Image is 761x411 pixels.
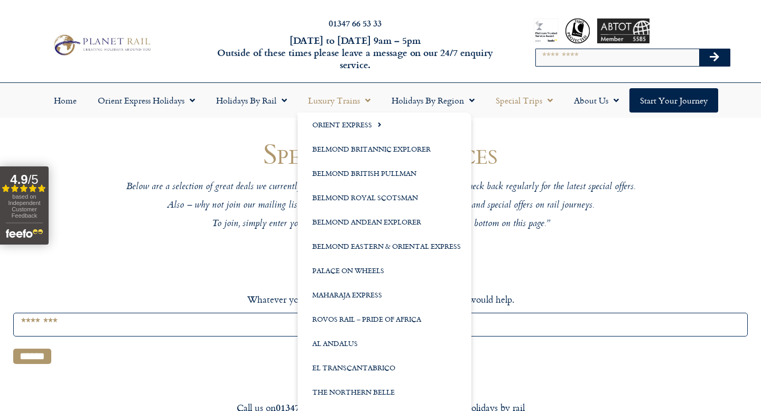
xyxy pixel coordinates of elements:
a: Belmond British Pullman [298,161,471,185]
a: Belmond Eastern & Oriental Express [298,234,471,258]
h1: Special Experiences [63,138,698,169]
a: Holidays by Rail [206,88,298,113]
img: Planet Rail Train Holidays Logo [50,32,154,58]
a: Holidays by Region [381,88,485,113]
a: Start your Journey [629,88,718,113]
p: Also – why not join our mailing list? Our email newsletter features the latest news and special o... [63,200,698,212]
nav: Menu [5,88,756,113]
a: Al Andalus [298,331,471,356]
a: 01347 66 53 33 [329,17,382,29]
a: Orient Express Holidays [87,88,206,113]
a: Special Trips [485,88,563,113]
a: Luxury Trains [298,88,381,113]
button: Search [699,49,730,66]
a: Belmond Andean Explorer [298,210,471,234]
a: El Transcantabrico [298,356,471,380]
a: Belmond Britannic Explorer [298,137,471,161]
a: Rovos Rail – Pride of Africa [298,307,471,331]
a: Belmond Royal Scotsman [298,185,471,210]
p: To join, simply enter your email address into the subscription box at the bottom on this page.” [63,218,698,230]
a: Home [43,88,87,113]
p: Below are a selection of great deals we currently have to offer on our rail holidays. Be sure to ... [63,181,698,193]
p: Whatever you’re looking for isn’t here. Perhaps a search would help. [13,293,748,306]
a: Palace on Wheels [298,258,471,283]
h6: [DATE] to [DATE] 9am – 5pm Outside of these times please leave a message on our 24/7 enquiry serv... [206,34,505,71]
a: Maharaja Express [298,283,471,307]
a: The Northern Belle [298,380,471,404]
a: About Us [563,88,629,113]
a: Orient Express [298,113,471,137]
